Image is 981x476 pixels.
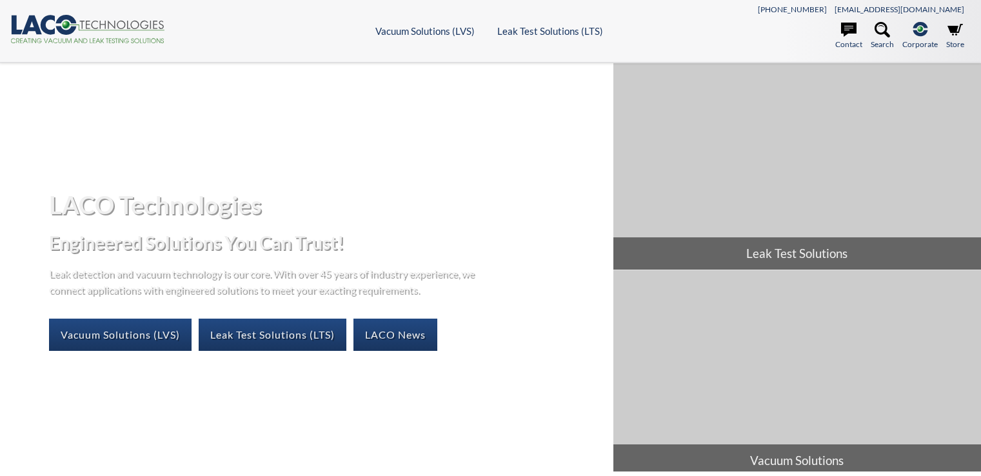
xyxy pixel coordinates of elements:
[353,319,437,351] a: LACO News
[49,265,481,298] p: Leak detection and vacuum technology is our core. With over 45 years of industry experience, we c...
[835,5,964,14] a: [EMAIL_ADDRESS][DOMAIN_NAME]
[758,5,827,14] a: [PHONE_NUMBER]
[946,22,964,50] a: Store
[199,319,346,351] a: Leak Test Solutions (LTS)
[835,22,862,50] a: Contact
[49,189,603,221] h1: LACO Technologies
[902,38,938,50] span: Corporate
[49,319,192,351] a: Vacuum Solutions (LVS)
[49,231,603,255] h2: Engineered Solutions You Can Trust!
[613,63,981,270] a: Leak Test Solutions
[497,25,603,37] a: Leak Test Solutions (LTS)
[871,22,894,50] a: Search
[375,25,475,37] a: Vacuum Solutions (LVS)
[613,237,981,270] span: Leak Test Solutions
